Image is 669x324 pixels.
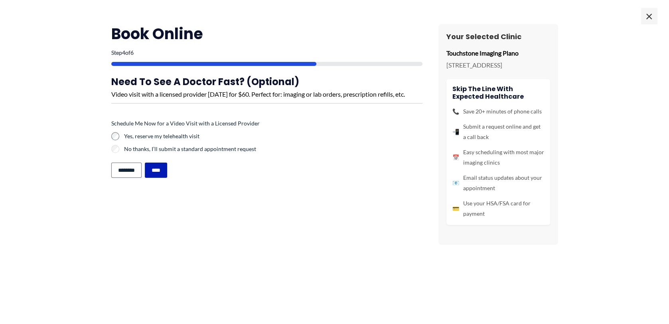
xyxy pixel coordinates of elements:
span: 💳 [452,203,459,214]
span: 📞 [452,106,459,117]
span: 📲 [452,127,459,137]
p: Touchstone Imaging Plano [446,47,550,59]
span: 4 [122,49,125,56]
div: Video visit with a licensed provider [DATE] for $60. Perfect for: imaging or lab orders, prescrip... [111,88,422,100]
label: No thanks, I’ll submit a standard appointment request [124,145,422,153]
li: Save 20+ minutes of phone calls [452,106,544,117]
li: Use your HSA/FSA card for payment [452,198,544,219]
span: 📅 [452,152,459,163]
span: 6 [130,49,134,56]
p: Step of [111,50,422,56]
li: Submit a request online and get a call back [452,121,544,142]
li: Easy scheduling with most major imaging clinics [452,147,544,168]
h3: Need to see a doctor fast? (Optional) [111,76,422,88]
p: [STREET_ADDRESS] [446,59,550,71]
h2: Book Online [111,24,422,44]
legend: Schedule Me Now for a Video Visit with a Licensed Provider [111,119,260,127]
label: Yes, reserve my telehealth visit [124,132,422,140]
li: Email status updates about your appointment [452,173,544,193]
h4: Skip the line with Expected Healthcare [452,85,544,100]
span: 📧 [452,178,459,188]
h3: Your Selected Clinic [446,32,550,41]
span: × [641,8,657,24]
